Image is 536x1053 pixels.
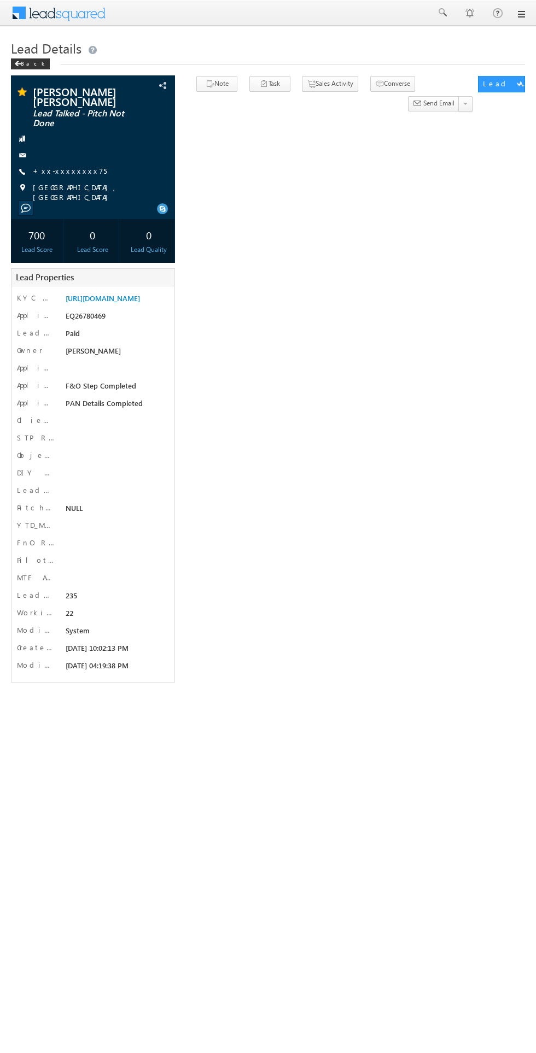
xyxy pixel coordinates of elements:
[17,310,55,320] label: Application Number
[11,58,55,67] a: Back
[17,660,55,670] label: Modified On
[33,86,132,106] span: [PERSON_NAME] [PERSON_NAME]
[17,293,55,303] label: KYC link 2_0
[66,346,121,355] span: [PERSON_NAME]
[17,485,55,495] label: Lead Campaign
[69,245,116,255] div: Lead Score
[17,625,55,635] label: Modified By
[17,328,55,338] label: Lead Type
[63,398,166,413] div: PAN Details Completed
[11,39,81,57] span: Lead Details
[63,643,166,658] div: [DATE] 10:02:13 PM
[125,245,172,255] div: Lead Quality
[125,225,172,245] div: 0
[17,433,55,443] label: STP Rejection Reason
[63,328,166,343] div: Paid
[17,503,55,513] label: Pitch for MF
[17,415,55,425] label: Client Code
[196,76,237,92] button: Note
[14,225,60,245] div: 700
[17,450,55,460] label: Objection Remark
[17,555,55,565] label: Pilot_Name
[370,76,415,92] button: Converse
[483,79,529,89] div: Lead Actions
[423,98,455,108] span: Send Email
[302,76,358,92] button: Sales Activity
[66,293,140,303] a: [URL][DOMAIN_NAME]
[16,272,74,283] span: Lead Properties
[69,225,116,245] div: 0
[63,590,166,605] div: 235
[17,380,55,390] label: Application Status New
[17,590,55,600] label: Lead Propensity
[408,96,459,112] button: Send Email
[33,166,107,175] a: +xx-xxxxxxxx75
[14,245,60,255] div: Lead Score
[17,398,55,408] label: Application Status First time Drop Off
[33,108,132,128] span: Lead Talked - Pitch Not Done
[17,643,55,652] label: Created On
[17,538,55,548] label: FnO Rejection Reason
[63,660,166,675] div: [DATE] 04:19:38 PM
[63,625,166,640] div: System
[63,503,166,518] div: NULL
[17,363,55,373] label: Application Status
[478,76,525,92] button: Lead Actions
[249,76,290,92] button: Task
[63,608,166,623] div: 22
[33,183,163,202] span: [GEOGRAPHIC_DATA], [GEOGRAPHIC_DATA]
[63,310,166,326] div: EQ26780469
[17,520,55,530] label: YTD_Margin
[17,345,43,355] label: Owner
[11,58,50,69] div: Back
[17,608,55,617] label: Working Hours
[17,468,55,478] label: DIY Rejection
[63,380,166,396] div: F&O Step Completed
[17,573,55,583] label: MTF Activation Date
